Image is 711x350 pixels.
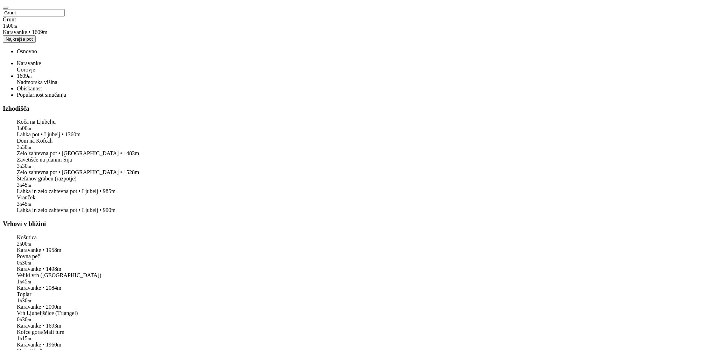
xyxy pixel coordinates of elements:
h3: Vrhovi v bližini [3,220,708,228]
small: m [28,298,31,303]
small: m [28,336,31,341]
div: Popularnost smučanja [17,92,708,98]
small: m [28,126,31,131]
small: m [28,260,31,266]
span: 0 30 [17,260,31,266]
span: 3 30 [17,144,31,150]
span: 1 45 [17,279,31,284]
span: 3 30 [17,163,31,169]
div: Osnovno [17,48,708,55]
small: h [20,164,22,169]
small: h [20,317,22,322]
span: Grunt [3,16,16,22]
div: Zelo zahtevna pot • [GEOGRAPHIC_DATA] • 1483m [17,150,708,157]
div: Karavanke • 2000m [17,304,708,310]
div: Karavanke [17,60,708,67]
span: 0 30 [17,316,31,322]
small: m [28,164,31,169]
div: Lahka pot • Ljubelj • 1360m [17,131,708,138]
span: Vrh Ljubeljščice (Triangel) [17,310,78,316]
span: Košutica [17,234,37,240]
div: Zelo zahtevna pot • [GEOGRAPHIC_DATA] • 1528m [17,169,708,176]
div: Lahka in zelo zahtevna pot • Ljubelj • 985m [17,188,708,194]
div: Karavanke • 1960m [17,342,708,348]
div: Gorovje [17,67,708,73]
small: h [20,298,22,303]
button: Najkrajša pot [3,35,36,43]
small: m [28,74,32,79]
small: h [20,126,22,131]
span: Vranček [17,194,35,200]
button: Nazaj [3,7,8,9]
span: 2 00 [17,241,31,247]
div: Karavanke • 1958m [17,247,708,253]
span: Koča na Ljubelju [17,119,56,125]
input: Iskanje... [3,9,65,16]
h3: Izhodišča [3,105,708,112]
small: h [20,241,22,247]
span: 3 45 [17,182,31,188]
span: 1 30 [17,297,31,303]
div: Nadmorska višina [17,79,708,85]
small: h [20,260,22,266]
div: Karavanke • 1498m [17,266,708,272]
small: m [28,317,31,322]
small: m [28,145,31,150]
small: h [20,183,22,188]
div: 1609 [17,73,708,79]
small: m [28,241,31,247]
small: h [20,145,22,150]
small: m [28,201,31,207]
div: Lahka in zelo zahtevna pot • Ljubelj • 900m [17,207,708,213]
small: m [28,183,31,188]
small: m [14,23,17,29]
span: 1 00 [3,23,17,29]
small: m [28,279,31,284]
small: h [20,336,22,341]
span: Povna peč [17,253,40,259]
small: h [20,201,22,207]
span: 1 00 [17,125,31,131]
span: 1 15 [17,335,31,341]
span: Dom na Kofcah [17,138,53,144]
div: Karavanke • 1609m [3,29,708,35]
div: Karavanke • 2084m [17,285,708,291]
span: Toplar [17,291,32,297]
span: Štefanov graben (razpotje) [17,176,77,181]
div: Karavanke • 1693m [17,323,708,329]
small: h [6,23,8,29]
div: Obiskanost [17,85,708,92]
span: 3 45 [17,201,31,207]
span: Zavetišče na planini Šija [17,157,72,163]
span: Veliki vrh ([GEOGRAPHIC_DATA]) [17,272,101,278]
span: Kofce gora/Mali turn [17,329,64,335]
small: h [20,279,22,284]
